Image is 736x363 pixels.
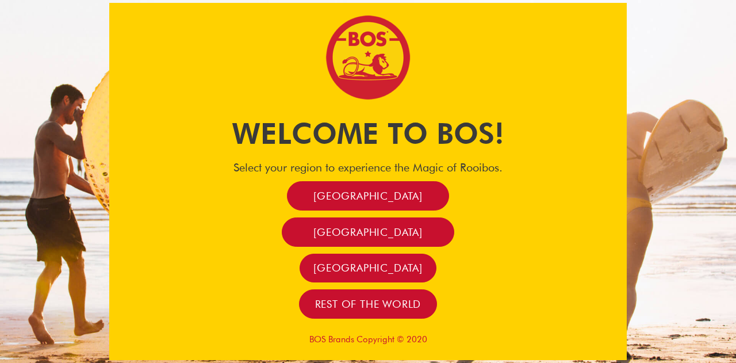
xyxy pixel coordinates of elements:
[313,261,423,274] span: [GEOGRAPHIC_DATA]
[109,161,627,174] h4: Select your region to experience the Magic of Rooibos.
[315,297,421,311] span: Rest of the world
[299,289,438,319] a: Rest of the world
[109,113,627,154] h1: Welcome to BOS!
[313,189,423,202] span: [GEOGRAPHIC_DATA]
[313,226,423,239] span: [GEOGRAPHIC_DATA]
[282,217,454,247] a: [GEOGRAPHIC_DATA]
[300,254,436,283] a: [GEOGRAPHIC_DATA]
[109,334,627,345] p: BOS Brands Copyright © 2020
[325,14,411,101] img: Bos Brands
[287,181,449,211] a: [GEOGRAPHIC_DATA]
